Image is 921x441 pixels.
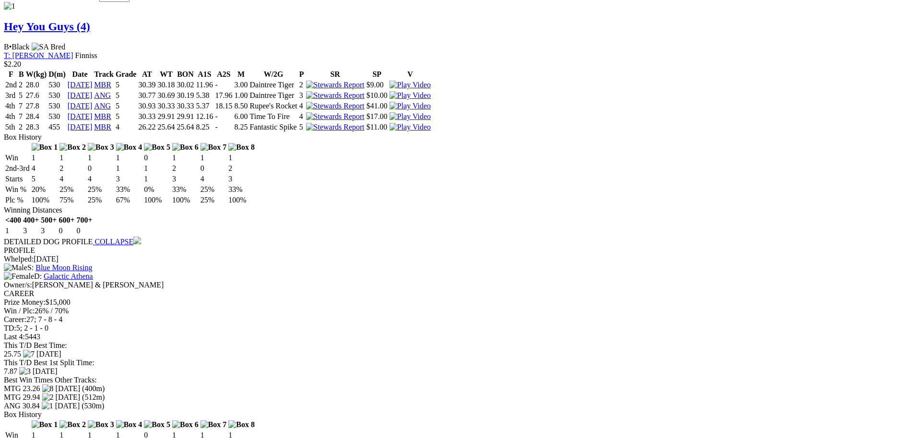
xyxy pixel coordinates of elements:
span: 29.94 [23,393,40,401]
div: 5443 [4,333,917,341]
div: [PERSON_NAME] & [PERSON_NAME] [4,281,917,289]
img: Female [4,272,34,281]
td: $17.00 [366,112,388,121]
a: MBR [94,81,111,89]
th: 400+ [23,215,39,225]
td: 7 [18,112,24,121]
td: 25.64 [157,122,175,132]
td: 6.00 [234,112,248,121]
img: Play Video [390,112,431,121]
td: 2 [228,164,255,173]
th: F [5,70,17,79]
img: Box 2 [59,420,86,429]
td: 1 [87,153,115,163]
td: 8.25 [234,122,248,132]
td: Daintree Tiger [249,80,297,90]
a: [DATE] [68,112,93,120]
span: 30.84 [23,402,40,410]
div: 5; 2 - 1 - 0 [4,324,917,333]
td: 26.22 [138,122,156,132]
img: Play Video [390,102,431,110]
td: 0% [143,185,171,194]
span: [DATE] [36,350,61,358]
td: Rupee's Rocket [249,101,297,111]
td: 100% [143,195,171,205]
a: [DATE] [68,81,93,89]
span: [DATE] [55,402,80,410]
span: • [9,43,12,51]
td: 2 [18,80,24,90]
td: 1 [59,430,86,440]
td: 2nd-3rd [5,164,30,173]
img: Box 1 [32,420,58,429]
a: Hey You Guys (4) [4,20,90,33]
img: Box 5 [144,143,170,152]
span: This T/D Best 1st Split Time: [4,358,94,367]
td: 4 [299,101,305,111]
td: 5 [115,91,137,100]
td: Plc % [5,195,30,205]
img: Box 1 [32,143,58,152]
td: 30.19 [176,91,194,100]
td: Win [5,430,30,440]
td: 2 [172,164,199,173]
img: Box 8 [228,420,255,429]
img: Box 8 [228,143,255,152]
th: 600+ [58,215,75,225]
span: Last 4: [4,333,25,341]
a: View replay [390,102,431,110]
td: 5 [18,91,24,100]
td: 1 [228,153,255,163]
a: Galactic Athena [44,272,93,280]
td: 25.64 [176,122,194,132]
td: 30.33 [138,112,156,121]
td: Daintree Tiger [249,91,297,100]
td: 8.25 [195,122,213,132]
td: 1 [200,153,227,163]
td: 5 [31,174,59,184]
div: Winning Distances [4,206,917,215]
td: 29.91 [176,112,194,121]
img: 7 [23,350,35,358]
td: 5.37 [195,101,213,111]
img: Male [4,263,27,272]
td: Fantastic Spike [249,122,297,132]
td: 100% [31,195,59,205]
td: 18.15 [214,101,233,111]
td: 33% [228,185,255,194]
td: 4 [299,112,305,121]
a: ANG [94,91,111,99]
div: 26% / 70% [4,307,917,315]
td: 25% [200,195,227,205]
a: COLLAPSE [93,238,141,246]
td: 455 [48,122,66,132]
td: 5.38 [195,91,213,100]
div: [DATE] [4,255,917,263]
img: 2 [42,393,54,402]
th: Track [94,70,114,79]
th: BON [176,70,194,79]
td: 5 [299,122,305,132]
span: (530m) [82,402,104,410]
td: 1 [172,430,199,440]
td: 30.18 [157,80,175,90]
div: Box History [4,133,917,142]
td: 4 [87,174,115,184]
th: P [299,70,305,79]
div: PROFILE [4,246,917,255]
span: TD: [4,324,16,332]
td: 28.0 [25,80,47,90]
td: 1 [116,430,143,440]
img: Play Video [390,91,431,100]
span: ANG [4,402,21,410]
td: $41.00 [366,101,388,111]
td: 1 [31,430,59,440]
td: 30.69 [157,91,175,100]
td: 100% [228,195,255,205]
td: 1 [143,174,171,184]
td: 3 [23,226,39,236]
td: 30.77 [138,91,156,100]
img: Stewards Report [306,102,365,110]
div: $15,000 [4,298,917,307]
td: 5 [115,112,137,121]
